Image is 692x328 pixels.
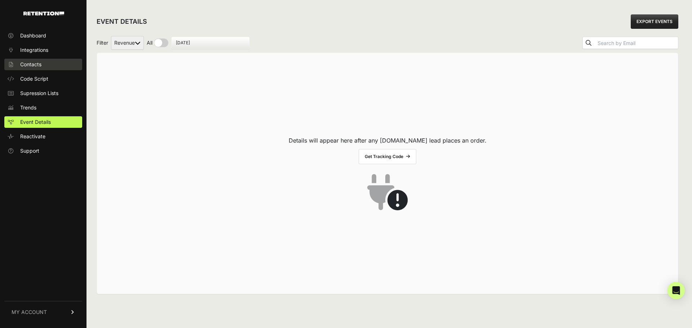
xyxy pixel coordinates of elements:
span: Support [20,147,39,154]
a: Trends [4,102,82,113]
span: Contacts [20,61,41,68]
a: Reactivate [4,131,82,142]
input: Search by Email [596,38,678,48]
h2: EVENT DETAILS [97,17,147,27]
a: EXPORT EVENTS [631,14,678,29]
a: Event Details [4,116,82,128]
a: Code Script [4,73,82,85]
a: Supression Lists [4,87,82,99]
img: Retention.com [23,12,64,15]
span: Dashboard [20,32,46,39]
span: MY ACCOUNT [12,309,47,316]
a: Integrations [4,44,82,56]
p: Details will appear here after any [DOMAIN_NAME] lead places an order. [289,136,487,145]
span: Reactivate [20,133,45,140]
a: Dashboard [4,30,82,41]
span: Event Details [20,118,51,126]
select: Filter [111,36,144,50]
div: Open Intercom Messenger [667,282,685,299]
a: Support [4,145,82,157]
span: Code Script [20,75,48,82]
a: MY ACCOUNT [4,301,82,323]
a: Get Tracking Code [359,149,416,164]
span: Supression Lists [20,90,58,97]
a: Contacts [4,59,82,70]
span: Filter [97,39,108,46]
span: Integrations [20,46,48,54]
span: Trends [20,104,36,111]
